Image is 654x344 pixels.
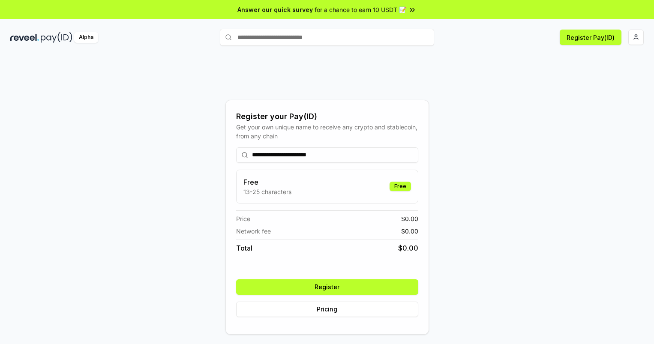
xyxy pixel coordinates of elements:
[401,214,418,223] span: $ 0.00
[315,5,406,14] span: for a chance to earn 10 USDT 📝
[236,279,418,295] button: Register
[560,30,621,45] button: Register Pay(ID)
[243,187,291,196] p: 13-25 characters
[10,32,39,43] img: reveel_dark
[390,182,411,191] div: Free
[237,5,313,14] span: Answer our quick survey
[398,243,418,253] span: $ 0.00
[41,32,72,43] img: pay_id
[236,214,250,223] span: Price
[236,111,418,123] div: Register your Pay(ID)
[74,32,98,43] div: Alpha
[236,123,418,141] div: Get your own unique name to receive any crypto and stablecoin, from any chain
[243,177,291,187] h3: Free
[401,227,418,236] span: $ 0.00
[236,302,418,317] button: Pricing
[236,243,252,253] span: Total
[236,227,271,236] span: Network fee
